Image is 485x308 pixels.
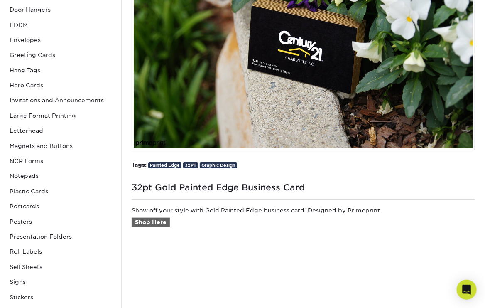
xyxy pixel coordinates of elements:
[6,244,115,259] a: Roll Labels
[6,168,115,183] a: Notepads
[6,214,115,229] a: Posters
[6,229,115,244] a: Presentation Folders
[132,206,475,237] p: Show off your style with Gold Painted Edge business card. Designed by Primoprint.
[132,218,170,227] a: Shop Here
[148,162,181,168] a: Painted Edge
[6,108,115,123] a: Large Format Printing
[6,123,115,138] a: Letterhead
[183,162,198,168] a: 32PT
[6,138,115,153] a: Magnets and Buttons
[6,17,115,32] a: EDDM
[132,161,147,168] strong: Tags:
[6,63,115,78] a: Hang Tags
[457,280,477,300] div: Open Intercom Messenger
[6,2,115,17] a: Door Hangers
[6,274,115,289] a: Signs
[2,283,71,305] iframe: Google Customer Reviews
[6,47,115,62] a: Greeting Cards
[200,162,237,168] a: Graphic Design
[6,93,115,108] a: Invitations and Announcements
[6,32,115,47] a: Envelopes
[6,78,115,93] a: Hero Cards
[6,153,115,168] a: NCR Forms
[6,184,115,199] a: Plastic Cards
[6,259,115,274] a: Sell Sheets
[132,179,475,192] h1: 32pt Gold Painted Edge Business Card
[6,199,115,214] a: Postcards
